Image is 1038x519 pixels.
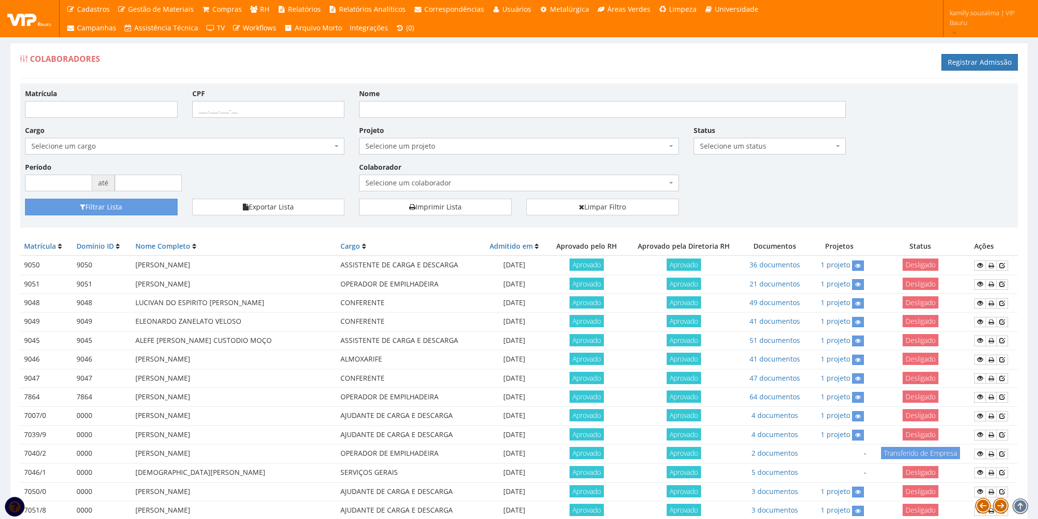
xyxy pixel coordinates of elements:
a: 41 documentos [750,354,800,363]
td: 7007/0 [20,407,73,425]
span: TV [217,23,225,32]
a: 5 documentos [752,467,798,477]
td: 7040/2 [20,444,73,464]
span: Desligado [903,259,938,271]
td: OPERADOR DE EMPILHADEIRA [337,388,481,406]
td: 9048 [73,294,131,312]
span: até [92,175,115,191]
a: Matrícula [24,241,56,251]
span: Aprovado [667,390,701,403]
a: Admitido em [490,241,533,251]
td: 9045 [20,331,73,350]
label: Matrícula [25,89,57,99]
span: Colaboradores [30,53,100,64]
span: Universidade [715,4,758,14]
a: Workflows [229,19,281,37]
td: - [809,463,871,482]
td: [DATE] [481,294,547,312]
a: Nome Completo [135,241,190,251]
td: [DATE] [481,369,547,388]
td: AJUDANTE DE CARGA E DESCARGA [337,482,481,501]
td: CONFERENTE [337,294,481,312]
td: [DATE] [481,275,547,293]
span: Integrações [350,23,388,32]
span: Selecione um projeto [365,141,666,151]
a: 1 projeto [821,505,850,515]
td: [DATE] [481,463,547,482]
span: Desligado [903,296,938,309]
th: Status [870,237,970,256]
a: 1 projeto [821,430,850,439]
a: 3 documentos [752,487,798,496]
td: [DATE] [481,388,547,406]
td: 9048 [20,294,73,312]
span: Selecione um colaborador [365,178,666,188]
span: Aprovado [667,428,701,441]
span: Usuários [502,4,531,14]
span: Aprovado [570,334,604,346]
td: 9046 [20,350,73,369]
td: ALMOXARIFE [337,350,481,369]
span: Relatórios Analíticos [339,4,406,14]
span: Relatórios [288,4,321,14]
a: 1 projeto [821,354,850,363]
td: 9045 [73,331,131,350]
label: Status [694,126,715,135]
span: Desligado [903,466,938,478]
td: [PERSON_NAME] [131,425,337,444]
span: Desligado [903,390,938,403]
td: ASSISTENTE DE CARGA E DESCARGA [337,256,481,275]
span: Gestão de Materiais [128,4,194,14]
a: 2 documentos [752,448,798,458]
span: Selecione um status [694,138,846,155]
td: - [809,444,871,464]
label: Projeto [359,126,384,135]
th: Projetos [809,237,871,256]
span: Aprovado [570,353,604,365]
td: 0000 [73,425,131,444]
td: 9049 [73,312,131,331]
td: ASSISTENTE DE CARGA E DESCARGA [337,331,481,350]
td: 7046/1 [20,463,73,482]
span: (0) [406,23,414,32]
span: Aprovado [570,447,604,459]
span: Desligado [903,504,938,516]
label: Período [25,162,52,172]
td: 7039/9 [20,425,73,444]
span: Selecione um projeto [359,138,678,155]
a: Assistência Técnica [120,19,203,37]
button: Filtrar Lista [25,199,178,215]
td: [DATE] [481,350,547,369]
a: 1 projeto [821,392,850,401]
span: Aprovado [570,466,604,478]
a: 49 documentos [750,298,800,307]
td: OPERADOR DE EMPILHADEIRA [337,275,481,293]
a: Cargo [340,241,360,251]
td: 9051 [73,275,131,293]
span: Aprovado [570,409,604,421]
span: Aprovado [667,485,701,497]
span: RH [260,4,269,14]
td: CONFERENTE [337,312,481,331]
a: Domínio ID [77,241,114,251]
a: 4 documentos [752,411,798,420]
span: Áreas Verdes [607,4,650,14]
td: 7864 [73,388,131,406]
td: [PERSON_NAME] [131,275,337,293]
label: Colaborador [359,162,401,172]
span: Aprovado [570,390,604,403]
td: LUCIVAN DO ESPIRITO [PERSON_NAME] [131,294,337,312]
a: Imprimir Lista [359,199,512,215]
td: 7050/0 [20,482,73,501]
span: Aprovado [667,447,701,459]
img: logo [7,11,52,26]
a: 64 documentos [750,392,800,401]
td: ELEONARDO ZANELATO VELOSO [131,312,337,331]
a: 21 documentos [750,279,800,288]
span: kamilly.souzalima | VIP Bauru [950,8,1025,27]
span: Desligado [903,315,938,327]
a: 1 projeto [821,373,850,383]
span: Transferido de Empresa [881,447,960,459]
a: 3 documentos [752,505,798,515]
label: Cargo [25,126,45,135]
